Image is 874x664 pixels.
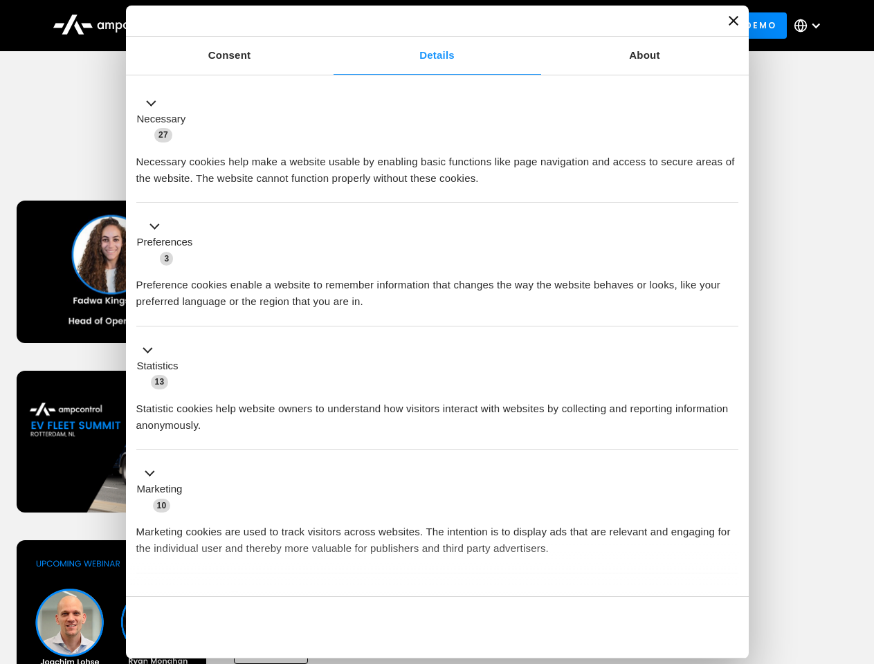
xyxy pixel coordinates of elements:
button: Okay [539,607,738,647]
button: Preferences (3) [136,219,201,267]
button: Marketing (10) [136,465,191,514]
span: 10 [153,499,171,513]
div: Necessary cookies help make a website usable by enabling basic functions like page navigation and... [136,143,738,187]
label: Preferences [137,234,193,250]
a: Details [334,37,541,75]
div: Preference cookies enable a website to remember information that changes the way the website beha... [136,266,738,310]
button: Unclassified (2) [136,589,250,606]
span: 2 [228,591,242,605]
span: 3 [160,252,173,266]
label: Necessary [137,111,186,127]
span: 27 [154,128,172,142]
button: Close banner [729,16,738,26]
label: Marketing [137,481,183,497]
button: Necessary (27) [136,95,194,143]
button: Statistics (13) [136,342,187,390]
label: Statistics [137,358,179,374]
div: Marketing cookies are used to track visitors across websites. The intention is to display ads tha... [136,513,738,557]
span: 13 [151,375,169,389]
div: Statistic cookies help website owners to understand how visitors interact with websites by collec... [136,390,738,434]
a: About [541,37,749,75]
a: Consent [126,37,334,75]
h1: Upcoming Webinars [17,140,858,173]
